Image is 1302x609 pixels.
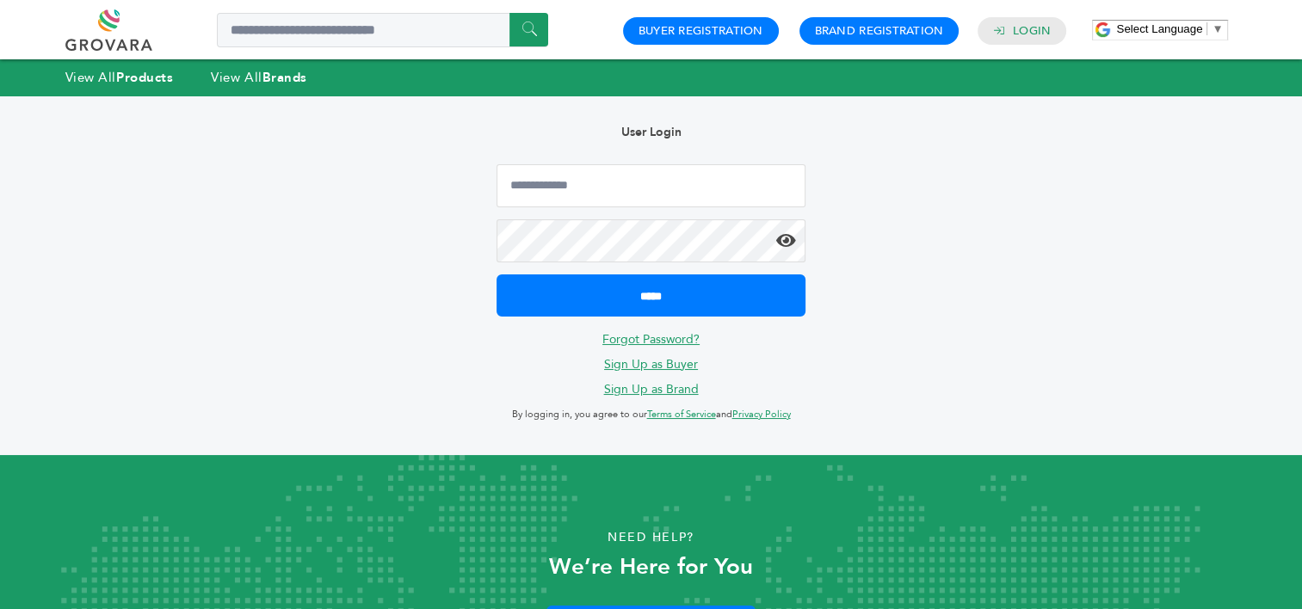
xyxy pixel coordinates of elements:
[217,13,548,47] input: Search a product or brand...
[647,408,716,421] a: Terms of Service
[604,381,699,397] a: Sign Up as Brand
[1212,22,1223,35] span: ▼
[815,23,944,39] a: Brand Registration
[732,408,791,421] a: Privacy Policy
[1116,22,1223,35] a: Select Language​
[65,525,1237,551] p: Need Help?
[621,124,682,140] b: User Login
[602,331,700,348] a: Forgot Password?
[116,69,173,86] strong: Products
[211,69,307,86] a: View AllBrands
[497,404,805,425] p: By logging in, you agree to our and
[604,356,698,372] a: Sign Up as Buyer
[639,23,763,39] a: Buyer Registration
[497,164,805,207] input: Email Address
[65,69,174,86] a: View AllProducts
[262,69,307,86] strong: Brands
[497,219,805,262] input: Password
[1206,22,1207,35] span: ​
[549,551,753,582] strong: We’re Here for You
[1013,23,1051,39] a: Login
[1116,22,1202,35] span: Select Language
